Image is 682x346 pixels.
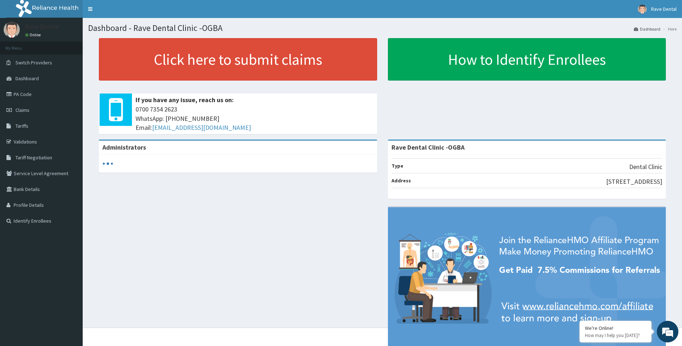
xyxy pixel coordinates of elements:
a: Dashboard [634,26,660,32]
img: User Image [4,22,20,38]
span: Claims [15,107,29,113]
b: Type [392,163,403,169]
p: [STREET_ADDRESS] [606,177,662,186]
span: Tariffs [15,123,28,129]
a: How to Identify Enrollees [388,38,666,81]
span: 0700 7354 2623 WhatsApp: [PHONE_NUMBER] Email: [136,105,374,132]
b: If you have any issue, reach us on: [136,96,234,104]
span: Rave Dental [651,6,677,12]
div: We're Online! [585,325,646,331]
a: Click here to submit claims [99,38,377,81]
p: How may I help you today? [585,332,646,338]
span: Dashboard [15,75,39,82]
svg: audio-loading [102,158,113,169]
img: User Image [638,5,647,14]
p: Dental Clinic [629,162,662,172]
b: Administrators [102,143,146,151]
span: Switch Providers [15,59,52,66]
span: Tariff Negotiation [15,154,52,161]
a: Online [25,32,42,37]
p: Rave Dental [25,23,59,30]
h1: Dashboard - Rave Dental Clinic -OGBA [88,23,677,33]
strong: Rave Dental Clinic -OGBA [392,143,464,151]
li: Here [661,26,677,32]
a: [EMAIL_ADDRESS][DOMAIN_NAME] [152,123,251,132]
b: Address [392,177,411,184]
